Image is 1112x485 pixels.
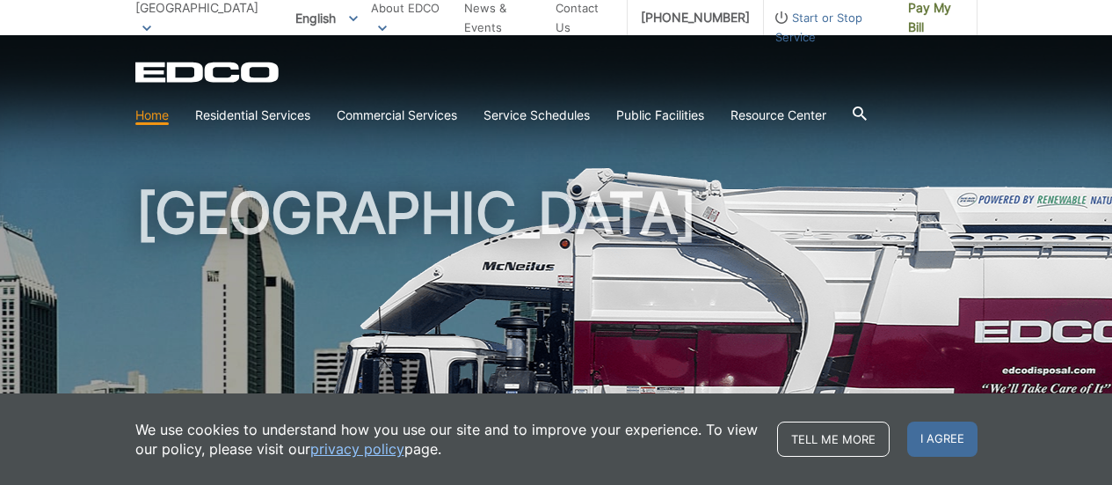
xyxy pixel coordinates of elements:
a: EDCD logo. Return to the homepage. [135,62,281,83]
a: Resource Center [730,106,826,125]
a: Commercial Services [337,106,457,125]
a: Home [135,106,169,125]
p: We use cookies to understand how you use our site and to improve your experience. To view our pol... [135,420,760,459]
a: privacy policy [310,439,404,459]
a: Tell me more [777,422,890,457]
a: Service Schedules [483,106,590,125]
a: Residential Services [195,106,310,125]
span: I agree [907,422,978,457]
a: Public Facilities [616,106,704,125]
span: English [282,4,371,33]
